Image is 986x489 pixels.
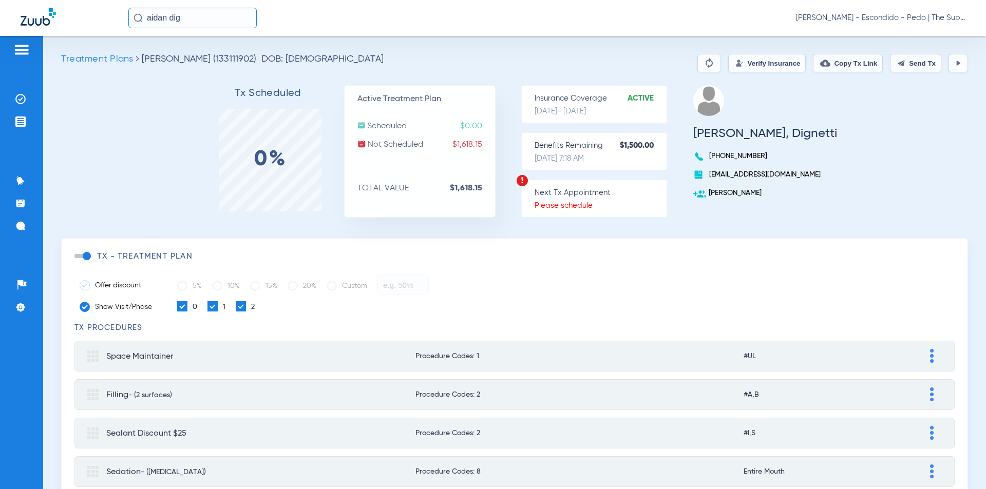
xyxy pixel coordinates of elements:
[87,466,99,477] img: group.svg
[744,468,853,475] span: Entire Mouth
[450,183,495,193] strong: $1,618.15
[535,93,667,104] p: Insurance Coverage
[106,468,206,476] span: Sedation
[357,140,495,150] p: Not Scheduled
[744,429,853,437] span: #I,S
[97,251,193,262] h3: TX - Treatment Plan
[415,429,671,437] span: Procedure Codes: 2
[74,341,955,371] mat-expansion-panel-header: Space MaintainerProcedure Codes: 1#UL
[13,44,30,56] img: hamburger-icon
[357,121,366,129] img: scheduled.svg
[128,392,172,399] span: - (2 surfaces)
[74,379,955,410] mat-expansion-panel-header: Filling- (2 surfaces)Procedure Codes: 2#A,B
[930,464,934,478] img: group-dot-blue.svg
[106,353,173,361] span: Space Maintainer
[357,121,495,131] p: Scheduled
[535,188,667,198] p: Next Tx Appointment
[744,353,853,360] span: #UL
[141,468,206,476] span: - ([MEDICAL_DATA])
[796,13,965,23] span: [PERSON_NAME] - Escondido - Pedo | The Super Dentists
[935,440,986,489] iframe: Chat Widget
[177,276,202,296] label: 5%
[693,85,724,116] img: profile.png
[288,276,316,296] label: 20%
[261,54,384,64] span: DOB: [DEMOGRAPHIC_DATA]
[693,169,704,180] img: book.svg
[728,54,806,72] button: Verify Insurance
[61,54,133,64] span: Treatment Plans
[357,94,495,104] p: Active Treatment Plan
[74,323,955,333] h3: TX Procedures
[74,418,955,448] mat-expansion-panel-header: Sealant Discount $25Procedure Codes: 2#I,S
[930,426,934,440] img: group-dot-blue.svg
[177,301,197,312] label: 0
[254,154,287,165] label: 0%
[212,276,240,296] label: 10%
[207,301,225,312] label: 1
[236,301,255,312] label: 2
[897,59,905,67] img: send.svg
[693,128,837,139] h3: [PERSON_NAME], Dignetti
[703,57,715,69] img: Reparse
[954,59,962,67] img: play.svg
[415,353,671,360] span: Procedure Codes: 1
[21,8,56,26] img: Zuub Logo
[415,468,671,475] span: Procedure Codes: 8
[357,140,366,148] img: not-scheduled.svg
[628,93,667,104] strong: Active
[735,59,744,67] img: Verify Insurance
[693,188,837,198] p: [PERSON_NAME]
[890,54,941,72] button: Send Tx
[327,276,367,296] label: Custom
[106,429,186,438] span: Sealant Discount $25
[357,183,495,193] p: TOTAL VALUE
[193,88,344,99] h3: Tx Scheduled
[415,391,671,398] span: Procedure Codes: 2
[930,349,934,363] img: group-dot-blue.svg
[516,174,528,187] img: warning.svg
[87,350,99,362] img: group.svg
[142,54,256,64] span: [PERSON_NAME] (133111902)
[87,389,99,400] img: group.svg
[452,140,495,150] span: $1,618.15
[106,391,172,399] span: Filling
[535,141,667,151] p: Benefits Remaining
[820,58,830,68] img: link-copy.png
[744,391,853,398] span: #A,B
[535,201,667,211] p: Please schedule
[930,387,934,401] img: group-dot-blue.svg
[80,302,162,312] label: Show Visit/Phase
[80,280,162,290] label: Offer discount
[128,8,257,28] input: Search for patients
[693,151,837,161] p: [PHONE_NUMBER]
[535,106,667,116] p: [DATE] - [DATE]
[620,141,667,151] strong: $1,500.00
[693,188,706,201] img: add-user.svg
[377,275,429,295] input: e.g. 50%
[693,169,837,180] p: [EMAIL_ADDRESS][DOMAIN_NAME]
[134,13,143,23] img: Search Icon
[693,151,707,162] img: voice-call-b.svg
[250,276,277,296] label: 15%
[87,427,99,439] img: group.svg
[813,54,883,72] button: Copy Tx Link
[535,153,667,164] p: [DATE] 7:18 AM
[460,121,495,131] span: $0.00
[74,456,955,487] mat-expansion-panel-header: Sedation- ([MEDICAL_DATA])Procedure Codes: 8Entire Mouth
